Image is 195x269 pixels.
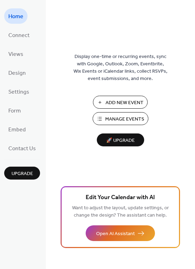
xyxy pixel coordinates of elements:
span: 🚀 Upgrade [101,136,140,145]
button: Open AI Assistant [86,225,155,241]
button: 🚀 Upgrade [97,133,144,146]
a: Contact Us [4,140,40,156]
span: Display one-time or recurring events, sync with Google, Outlook, Zoom, Eventbrite, Wix Events or ... [73,53,167,82]
span: Contact Us [8,143,36,154]
span: Embed [8,124,26,136]
span: Design [8,68,26,79]
a: Settings [4,84,33,99]
span: Connect [8,30,30,41]
span: Upgrade [11,170,33,177]
button: Add New Event [93,96,148,109]
a: Embed [4,122,30,137]
span: Manage Events [105,116,144,123]
a: Views [4,46,28,61]
span: Add New Event [106,99,143,107]
span: Open AI Assistant [96,230,135,238]
span: Form [8,106,21,117]
span: Views [8,49,23,60]
span: Want to adjust the layout, update settings, or change the design? The assistant can help. [72,203,169,220]
a: Home [4,8,28,24]
span: Home [8,11,23,22]
span: Settings [8,87,29,98]
a: Connect [4,27,34,43]
a: Design [4,65,30,80]
span: Edit Your Calendar with AI [86,193,155,203]
button: Upgrade [4,167,40,180]
a: Form [4,103,25,118]
button: Manage Events [93,112,148,125]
